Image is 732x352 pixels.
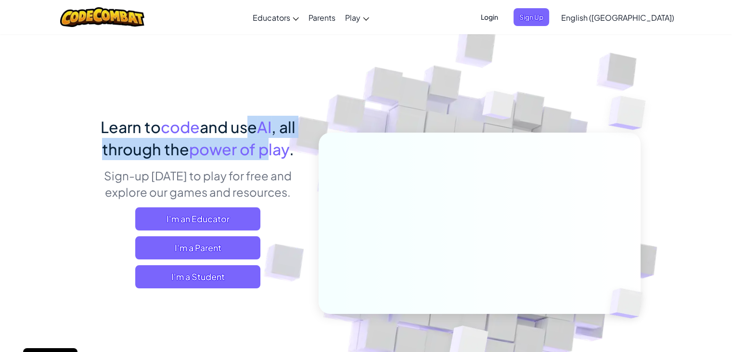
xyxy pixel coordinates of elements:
[253,13,290,23] span: Educators
[514,8,549,26] button: Sign Up
[304,4,340,30] a: Parents
[556,4,679,30] a: English ([GEOGRAPHIC_DATA])
[92,167,304,200] p: Sign-up [DATE] to play for free and explore our games and resources.
[593,268,665,338] img: Overlap cubes
[200,117,257,136] span: and use
[589,72,672,154] img: Overlap cubes
[135,265,260,288] button: I'm a Student
[464,72,533,144] img: Overlap cubes
[340,4,374,30] a: Play
[135,207,260,230] a: I'm an Educator
[345,13,360,23] span: Play
[248,4,304,30] a: Educators
[135,236,260,259] a: I'm a Parent
[289,139,294,159] span: .
[161,117,200,136] span: code
[60,7,144,27] img: CodeCombat logo
[101,117,161,136] span: Learn to
[475,8,504,26] button: Login
[561,13,674,23] span: English ([GEOGRAPHIC_DATA])
[257,117,271,136] span: AI
[189,139,289,159] span: power of play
